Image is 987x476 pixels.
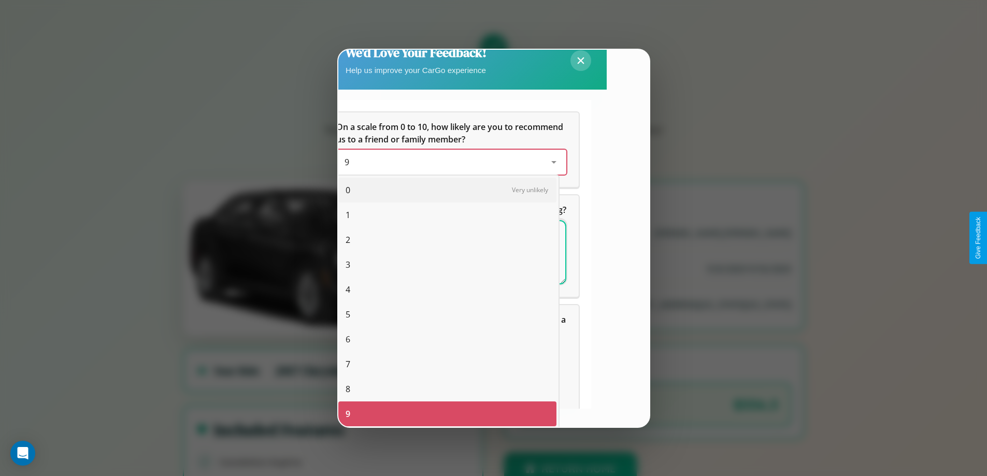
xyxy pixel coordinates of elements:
[338,277,556,302] div: 4
[346,209,350,221] span: 1
[336,121,565,145] span: On a scale from 0 to 10, how likely are you to recommend us to a friend or family member?
[338,252,556,277] div: 3
[338,227,556,252] div: 2
[346,283,350,296] span: 4
[346,44,487,61] h2: We'd Love Your Feedback!
[345,156,349,168] span: 9
[346,383,350,395] span: 8
[346,63,487,77] p: Help us improve your CarGo experience
[324,112,579,187] div: On a scale from 0 to 10, how likely are you to recommend us to a friend or family member?
[338,352,556,377] div: 7
[338,377,556,401] div: 8
[338,401,556,426] div: 9
[338,178,556,203] div: 0
[346,308,350,321] span: 5
[512,185,548,194] span: Very unlikely
[10,441,35,466] div: Open Intercom Messenger
[336,314,568,338] span: Which of the following features do you value the most in a vehicle?
[338,203,556,227] div: 1
[346,408,350,420] span: 9
[346,234,350,246] span: 2
[338,302,556,327] div: 5
[336,121,566,146] h5: On a scale from 0 to 10, how likely are you to recommend us to a friend or family member?
[975,217,982,259] div: Give Feedback
[338,426,556,451] div: 10
[346,333,350,345] span: 6
[346,184,350,196] span: 0
[338,327,556,352] div: 6
[346,258,350,271] span: 3
[336,204,566,215] span: What can we do to make your experience more satisfying?
[336,150,566,175] div: On a scale from 0 to 10, how likely are you to recommend us to a friend or family member?
[346,358,350,370] span: 7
